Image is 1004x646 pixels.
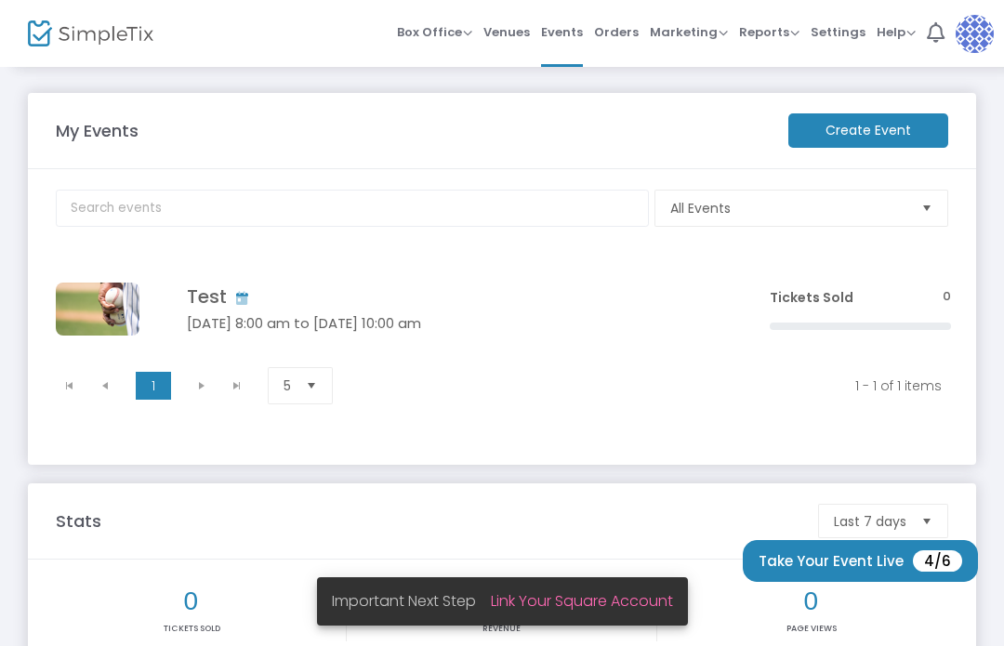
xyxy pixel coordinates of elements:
img: 638933730489330622Baseball.png [56,283,139,336]
span: Page 1 [136,372,171,400]
span: Important Next Step [332,590,491,612]
p: Page Views [659,623,965,636]
button: Select [914,191,940,226]
h5: [DATE] 8:00 am to [DATE] 10:00 am [187,315,714,332]
h2: 0 [39,586,344,617]
span: Orders [594,8,639,56]
span: Help [877,23,916,41]
span: Events [541,8,583,56]
span: All Events [670,199,906,218]
span: 5 [284,376,291,395]
span: Box Office [397,23,472,41]
input: Search events [56,190,649,227]
m-button: Create Event [788,113,948,148]
span: 0 [943,288,951,306]
m-panel-title: My Events [46,118,779,143]
span: 4/6 [913,550,962,572]
span: Last 7 days [834,512,906,531]
a: Link Your Square Account [491,590,673,612]
div: Data table [45,259,962,359]
span: Tickets Sold [770,288,853,307]
kendo-pager-info: 1 - 1 of 1 items [366,376,942,395]
span: Venues [483,8,530,56]
button: Select [298,368,324,403]
button: Take Your Event Live4/6 [743,540,978,582]
p: Tickets sold [39,623,344,636]
m-panel-title: Stats [46,508,809,534]
h2: 0 [659,586,965,617]
h4: Test [187,286,714,309]
span: Marketing [650,23,728,41]
button: Select [914,505,940,537]
span: Reports [739,23,799,41]
span: Settings [811,8,865,56]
